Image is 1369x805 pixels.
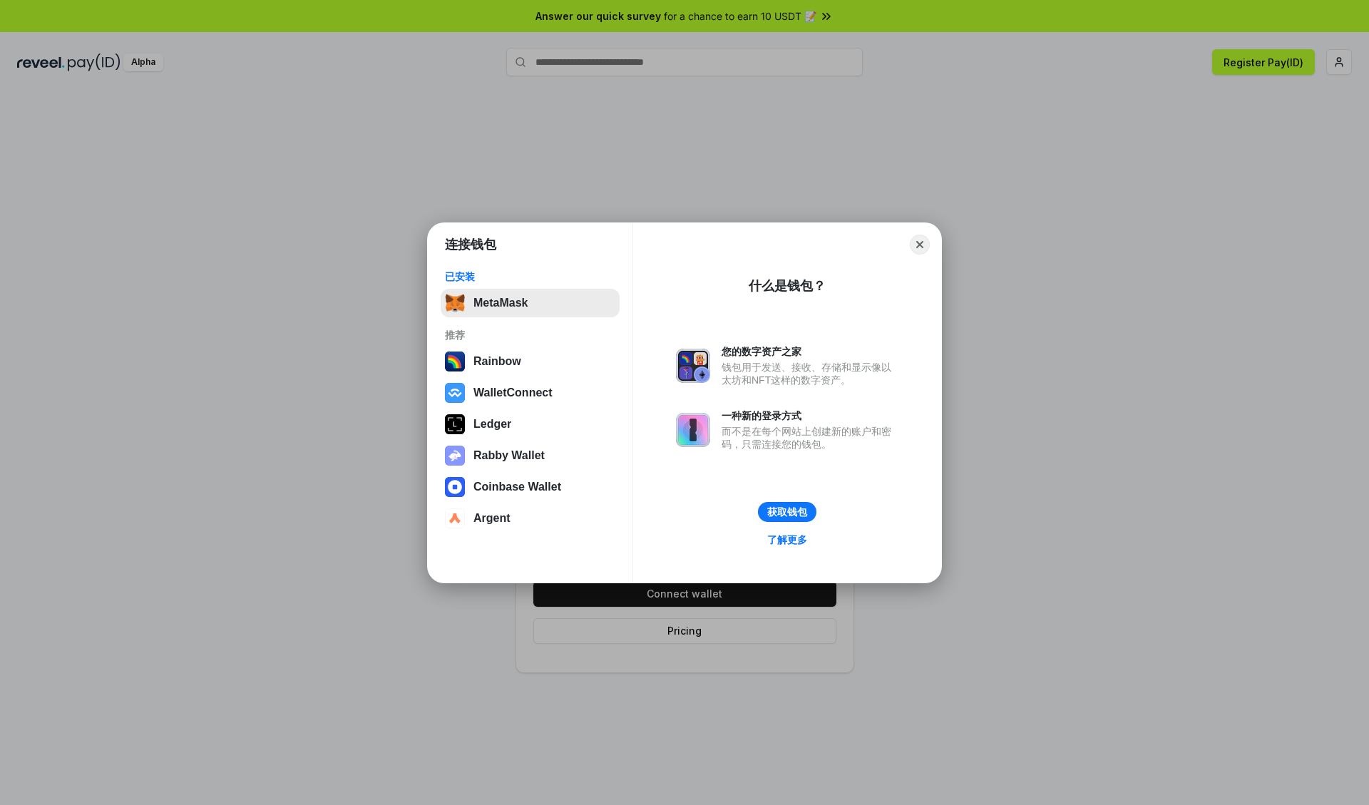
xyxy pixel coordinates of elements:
[722,361,898,386] div: 钱包用于发送、接收、存储和显示像以太坊和NFT这样的数字资产。
[441,347,620,376] button: Rainbow
[722,425,898,451] div: 而不是在每个网站上创建新的账户和密码，只需连接您的钱包。
[445,477,465,497] img: svg+xml,%3Csvg%20width%3D%2228%22%20height%3D%2228%22%20viewBox%3D%220%200%2028%2028%22%20fill%3D...
[445,329,615,342] div: 推荐
[441,289,620,317] button: MetaMask
[445,236,496,253] h1: 连接钱包
[473,418,511,431] div: Ledger
[445,383,465,403] img: svg+xml,%3Csvg%20width%3D%2228%22%20height%3D%2228%22%20viewBox%3D%220%200%2028%2028%22%20fill%3D...
[473,512,511,525] div: Argent
[759,530,816,549] a: 了解更多
[767,506,807,518] div: 获取钱包
[445,446,465,466] img: svg+xml,%3Csvg%20xmlns%3D%22http%3A%2F%2Fwww.w3.org%2F2000%2Fsvg%22%20fill%3D%22none%22%20viewBox...
[722,409,898,422] div: 一种新的登录方式
[441,473,620,501] button: Coinbase Wallet
[445,270,615,283] div: 已安装
[749,277,826,294] div: 什么是钱包？
[473,386,553,399] div: WalletConnect
[445,508,465,528] img: svg+xml,%3Csvg%20width%3D%2228%22%20height%3D%2228%22%20viewBox%3D%220%200%2028%2028%22%20fill%3D...
[441,410,620,439] button: Ledger
[473,481,561,493] div: Coinbase Wallet
[445,293,465,313] img: svg+xml,%3Csvg%20fill%3D%22none%22%20height%3D%2233%22%20viewBox%3D%220%200%2035%2033%22%20width%...
[758,502,816,522] button: 获取钱包
[445,414,465,434] img: svg+xml,%3Csvg%20xmlns%3D%22http%3A%2F%2Fwww.w3.org%2F2000%2Fsvg%22%20width%3D%2228%22%20height%3...
[441,441,620,470] button: Rabby Wallet
[441,504,620,533] button: Argent
[473,355,521,368] div: Rainbow
[473,449,545,462] div: Rabby Wallet
[676,349,710,383] img: svg+xml,%3Csvg%20xmlns%3D%22http%3A%2F%2Fwww.w3.org%2F2000%2Fsvg%22%20fill%3D%22none%22%20viewBox...
[473,297,528,309] div: MetaMask
[722,345,898,358] div: 您的数字资产之家
[910,235,930,255] button: Close
[445,352,465,371] img: svg+xml,%3Csvg%20width%3D%22120%22%20height%3D%22120%22%20viewBox%3D%220%200%20120%20120%22%20fil...
[676,413,710,447] img: svg+xml,%3Csvg%20xmlns%3D%22http%3A%2F%2Fwww.w3.org%2F2000%2Fsvg%22%20fill%3D%22none%22%20viewBox...
[767,533,807,546] div: 了解更多
[441,379,620,407] button: WalletConnect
